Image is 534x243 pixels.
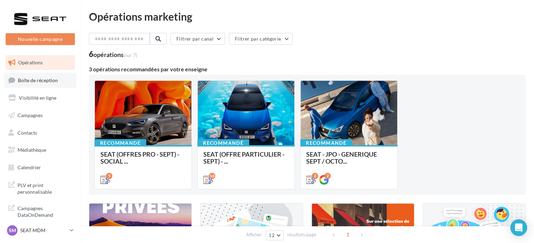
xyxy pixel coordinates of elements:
[17,112,43,118] span: Campagnes
[312,173,318,179] div: 2
[246,231,262,238] span: Afficher
[342,229,353,240] span: 1
[306,150,377,165] span: SEAT - JPO - GENERIQUE SEPT / OCTO...
[4,178,76,198] a: PLV et print personnalisable
[4,55,76,70] a: Opérations
[6,33,75,45] button: Nouvelle campagne
[510,219,527,236] div: Open Intercom Messenger
[89,11,526,22] div: Opérations marketing
[4,201,76,221] a: Campagnes DataOnDemand
[124,52,137,58] span: (sur 7)
[4,143,76,157] a: Médiathèque
[287,231,316,238] span: résultats/page
[4,108,76,123] a: Campagnes
[17,147,46,153] span: Médiathèque
[18,77,58,83] span: Boîte de réception
[18,59,43,65] span: Opérations
[170,33,225,45] button: Filtrer par canal
[93,51,137,58] div: opérations
[4,160,76,175] a: Calendrier
[4,73,76,88] a: Boîte de réception
[89,66,526,72] div: 3 opérations recommandées par votre enseigne
[19,95,56,101] span: Visibilité en ligne
[209,173,215,179] div: 16
[4,91,76,105] a: Visibilité en ligne
[300,139,352,147] div: Recommandé
[4,126,76,140] a: Contacts
[9,227,16,234] span: SM
[94,139,146,147] div: Recommandé
[324,173,331,179] div: 2
[17,203,72,219] span: Campagnes DataOnDemand
[269,233,275,238] span: 12
[100,150,179,165] span: SEAT (OFFRES PRO - SEPT) - SOCIAL ...
[203,150,284,165] span: SEAT (OFFRE PARTICULIER - SEPT) - ...
[106,173,112,179] div: 5
[17,129,37,135] span: Contacts
[17,180,72,195] span: PLV et print personnalisable
[197,139,249,147] div: Recommandé
[89,50,137,58] div: 6
[20,227,67,234] p: SEAT MDM
[6,224,75,237] a: SM SEAT MDM
[229,33,293,45] button: Filtrer par catégorie
[17,164,41,170] span: Calendrier
[266,230,283,240] button: 12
